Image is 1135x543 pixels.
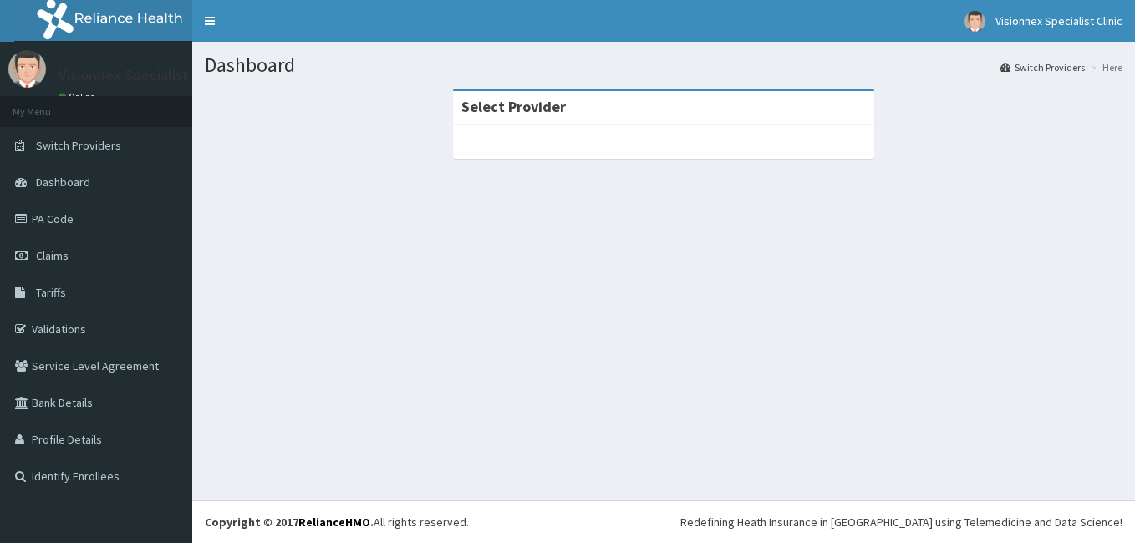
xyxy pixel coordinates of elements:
strong: Copyright © 2017 . [205,515,374,530]
span: Visionnex Specialist Clinic [995,13,1122,28]
span: Tariffs [36,285,66,300]
strong: Select Provider [461,97,566,116]
div: Redefining Heath Insurance in [GEOGRAPHIC_DATA] using Telemedicine and Data Science! [680,514,1122,530]
img: User Image [964,11,985,32]
img: User Image [8,50,46,88]
span: Switch Providers [36,138,121,153]
a: Online [59,91,99,103]
li: Here [1087,60,1122,74]
span: Claims [36,248,69,263]
a: Switch Providers [1000,60,1085,74]
a: RelianceHMO [298,515,370,530]
span: Dashboard [36,175,90,190]
footer: All rights reserved. [192,500,1135,543]
p: Visionnex Specialist Clinic [59,68,227,83]
h1: Dashboard [205,54,1122,76]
